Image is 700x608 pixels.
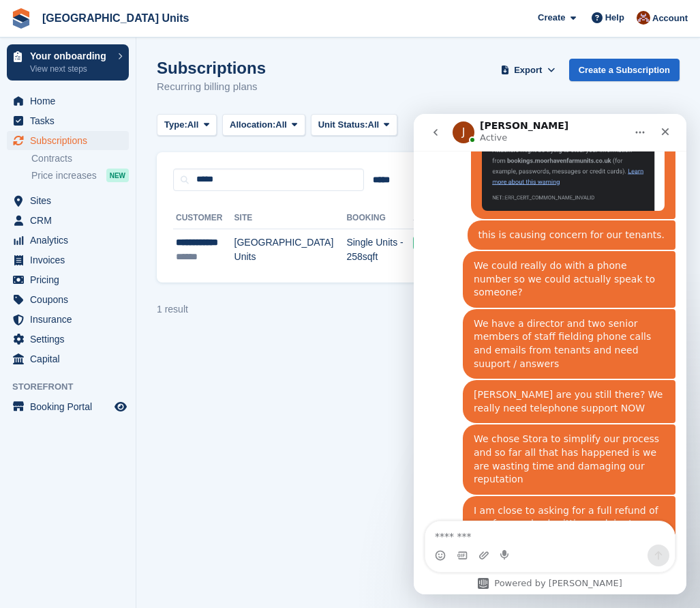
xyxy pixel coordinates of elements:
[311,114,397,136] button: Unit Status: All
[7,290,129,309] a: menu
[30,231,112,250] span: Analytics
[652,12,688,25] span: Account
[569,59,680,81] a: Create a Subscription
[318,118,368,132] span: Unit Status:
[30,91,112,111] span: Home
[31,168,129,183] a: Price increases NEW
[498,59,558,81] button: Export
[157,302,188,317] div: 1 result
[7,349,129,368] a: menu
[7,211,129,230] a: menu
[7,231,129,250] a: menu
[30,330,112,349] span: Settings
[30,211,112,230] span: CRM
[164,118,187,132] span: Type:
[112,399,129,415] a: Preview store
[31,169,97,182] span: Price increases
[7,131,129,150] a: menu
[31,152,129,165] a: Contracts
[30,63,111,75] p: View next steps
[30,349,112,368] span: Capital
[346,207,413,229] th: Booking
[275,118,287,132] span: All
[368,118,380,132] span: All
[30,191,112,210] span: Sites
[7,310,129,329] a: menu
[7,44,129,81] a: Your onboarding View next steps
[30,51,111,61] p: Your onboarding
[514,63,542,77] span: Export
[157,59,266,77] h1: Subscriptions
[30,270,112,289] span: Pricing
[173,207,234,229] th: Customer
[234,229,347,272] td: [GEOGRAPHIC_DATA] Units
[30,310,112,329] span: Insurance
[7,270,129,289] a: menu
[37,7,194,29] a: [GEOGRAPHIC_DATA] Units
[7,111,129,130] a: menu
[538,11,565,25] span: Create
[7,397,129,416] a: menu
[30,250,112,270] span: Invoices
[234,207,347,229] th: Site
[7,91,129,111] a: menu
[157,114,217,136] button: Type: All
[30,131,112,150] span: Subscriptions
[11,8,31,29] img: stora-icon-8386f47178a22dfd0bd8f6a31ec36ba5ce8667c1dd55bd0f319d3a0aa187defe.svg
[637,11,650,25] img: Laura Clinnick
[30,397,112,416] span: Booking Portal
[7,250,129,270] a: menu
[187,118,199,132] span: All
[30,111,112,130] span: Tasks
[157,79,266,95] p: Recurring billing plans
[106,169,129,182] div: NEW
[230,118,275,132] span: Allocation:
[12,380,136,394] span: Storefront
[7,330,129,349] a: menu
[222,114,305,136] button: Allocation: All
[7,191,129,210] a: menu
[346,229,413,272] td: Single Units - 258sqft
[605,11,624,25] span: Help
[30,290,112,309] span: Coupons
[414,114,686,594] iframe: Intercom live chat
